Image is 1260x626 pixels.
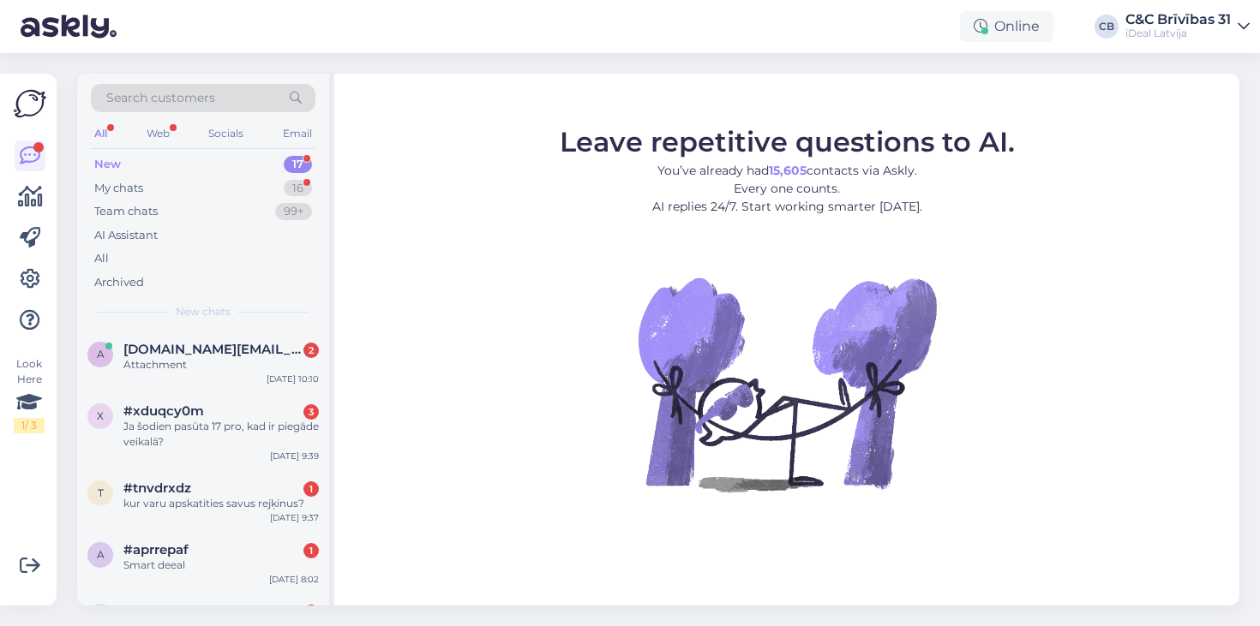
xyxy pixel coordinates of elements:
[94,180,143,197] div: My chats
[303,404,319,420] div: 3
[14,418,45,433] div: 1 / 3
[284,156,312,173] div: 17
[123,604,202,619] span: #qdcwah7p
[94,227,158,244] div: AI Assistant
[106,89,215,107] span: Search customers
[94,274,144,291] div: Archived
[176,304,231,319] span: New chats
[303,481,319,497] div: 1
[123,557,319,573] div: Smart deeal
[94,203,158,220] div: Team chats
[284,180,312,197] div: 16
[97,348,105,361] span: a
[97,548,105,561] span: a
[91,122,111,145] div: All
[14,87,46,120] img: Askly Logo
[123,342,302,357] span: andris.paura.direct@gmail.com
[123,480,191,496] span: #tnvdrxdz
[275,203,312,220] div: 99+
[123,403,204,419] span: #xduqcy0m
[270,511,319,524] div: [DATE] 9:37
[98,486,104,499] span: t
[1095,15,1119,39] div: CB
[94,156,121,173] div: New
[14,356,45,433] div: Look Here
[960,11,1053,42] div: Online
[94,250,109,267] div: All
[267,373,319,385] div: [DATE] 10:10
[269,573,319,586] div: [DATE] 8:02
[143,122,173,145] div: Web
[123,542,189,557] span: #aprrepaf
[1125,27,1231,40] div: iDeal Latvija
[123,419,319,450] div: Ja šodien pasūta 17 pro, kad ir piegāde veikalā?
[303,343,319,358] div: 2
[279,122,315,145] div: Email
[205,122,247,145] div: Socials
[97,409,104,422] span: x
[1125,13,1250,40] a: C&C Brīvības 31iDeal Latvija
[560,125,1015,158] span: Leave repetitive questions to AI.
[1125,13,1231,27] div: C&C Brīvības 31
[560,162,1015,216] p: You’ve already had contacts via Askly. Every one counts. AI replies 24/7. Start working smarter [...
[270,450,319,462] div: [DATE] 9:39
[123,357,319,373] div: Attachment
[303,605,319,620] div: 1
[769,163,807,178] b: 15,605
[123,496,319,511] div: kur varu apskatities savus rejķinus?
[303,543,319,558] div: 1
[633,230,941,538] img: No Chat active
